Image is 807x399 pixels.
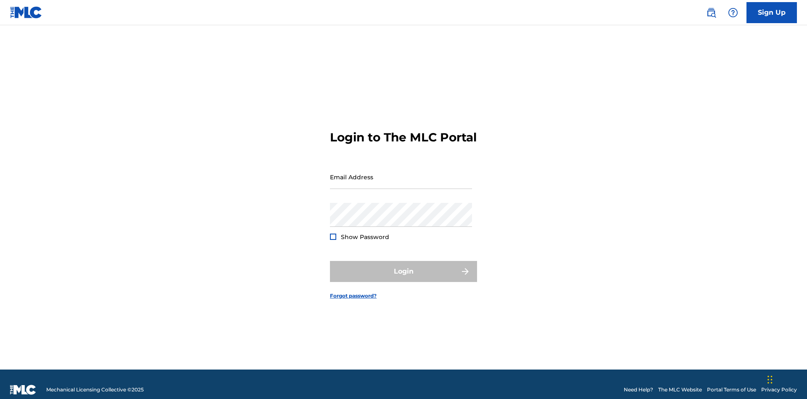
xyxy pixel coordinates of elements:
[761,386,797,394] a: Privacy Policy
[341,233,389,241] span: Show Password
[765,359,807,399] iframe: Chat Widget
[10,6,42,19] img: MLC Logo
[725,4,741,21] div: Help
[330,130,477,145] h3: Login to The MLC Portal
[728,8,738,18] img: help
[703,4,720,21] a: Public Search
[706,8,716,18] img: search
[707,386,756,394] a: Portal Terms of Use
[746,2,797,23] a: Sign Up
[767,367,773,392] div: Drag
[10,385,36,395] img: logo
[330,292,377,300] a: Forgot password?
[624,386,653,394] a: Need Help?
[46,386,144,394] span: Mechanical Licensing Collective © 2025
[658,386,702,394] a: The MLC Website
